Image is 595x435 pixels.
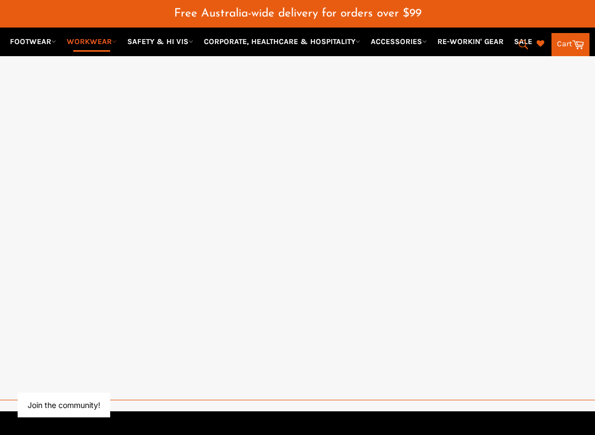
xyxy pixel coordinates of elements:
[433,32,508,51] a: RE-WORKIN' GEAR
[62,32,121,51] a: WORKWEAR
[551,33,589,56] a: Cart
[28,400,100,410] button: Join the community!
[199,32,365,51] a: CORPORATE, HEALTHCARE & HOSPITALITY
[366,32,431,51] a: ACCESSORIES
[123,32,198,51] a: SAFETY & HI VIS
[174,8,421,19] span: Free Australia-wide delivery for orders over $99
[6,32,61,51] a: FOOTWEAR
